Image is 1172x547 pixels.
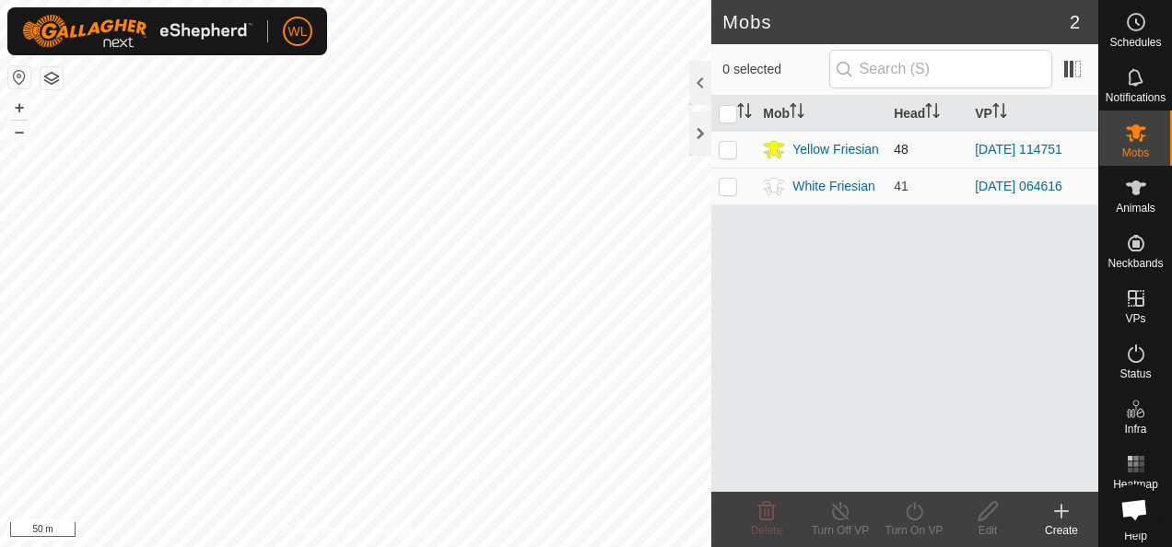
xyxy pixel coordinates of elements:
span: Delete [751,524,783,537]
span: Heatmap [1113,479,1158,490]
span: 48 [894,142,908,157]
th: VP [967,96,1098,132]
button: Map Layers [41,67,63,89]
span: 0 selected [722,60,828,79]
button: – [8,121,30,143]
span: VPs [1125,313,1145,324]
th: Head [886,96,967,132]
th: Mob [756,96,886,132]
div: Turn Off VP [803,522,877,539]
p-sorticon: Activate to sort [925,106,940,121]
p-sorticon: Activate to sort [737,106,752,121]
a: [DATE] 114751 [975,142,1062,157]
span: Help [1124,530,1147,541]
div: Create [1025,522,1098,539]
div: Edit [951,522,1025,539]
span: Neckbands [1108,258,1163,269]
div: Turn On VP [877,522,951,539]
p-sorticon: Activate to sort [992,106,1007,121]
input: Search (S) [829,50,1052,88]
button: + [8,97,30,119]
span: Notifications [1106,92,1166,103]
a: [DATE] 064616 [975,179,1062,193]
span: Mobs [1122,147,1149,158]
span: Animals [1116,203,1155,214]
span: Status [1119,368,1151,379]
div: White Friesian [792,177,874,196]
a: Contact Us [374,523,428,540]
img: Gallagher Logo [22,15,252,48]
a: Privacy Policy [283,523,352,540]
span: Infra [1124,424,1146,435]
button: Reset Map [8,66,30,88]
span: 41 [894,179,908,193]
div: Yellow Friesian [792,140,879,159]
span: WL [288,22,308,41]
span: 2 [1070,8,1080,36]
p-sorticon: Activate to sort [790,106,804,121]
div: Open chat [1109,484,1159,534]
h2: Mobs [722,11,1070,33]
span: Schedules [1109,37,1161,48]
